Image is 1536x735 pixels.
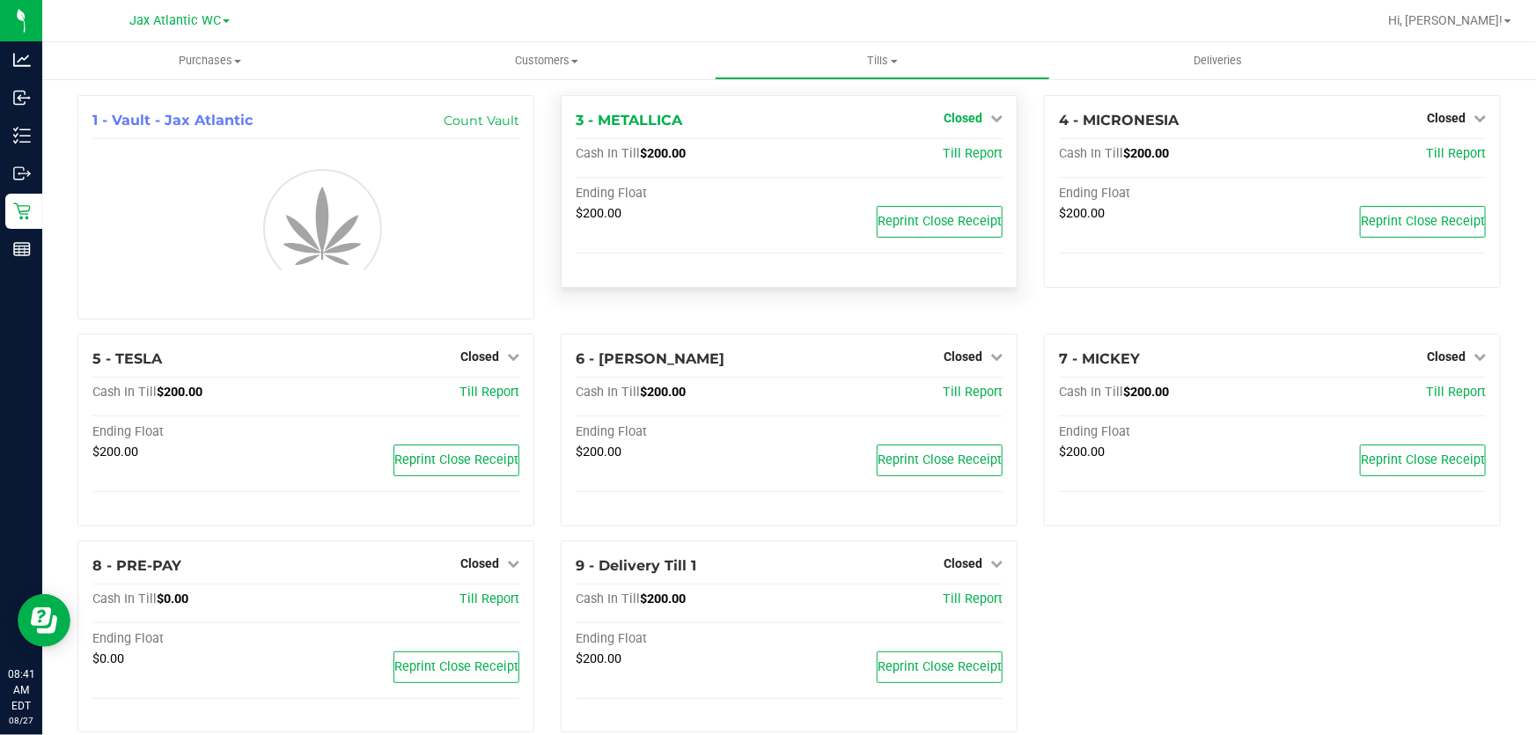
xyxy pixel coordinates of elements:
[1059,445,1105,459] span: $200.00
[92,651,124,666] span: $0.00
[1426,385,1486,400] a: Till Report
[1426,146,1486,161] a: Till Report
[1059,350,1140,367] span: 7 - MICKEY
[576,146,640,161] span: Cash In Till
[640,592,686,606] span: $200.00
[13,127,31,144] inline-svg: Inventory
[459,592,519,606] a: Till Report
[1050,42,1386,79] a: Deliveries
[877,206,1003,238] button: Reprint Close Receipt
[944,556,982,570] span: Closed
[576,631,789,647] div: Ending Float
[576,651,621,666] span: $200.00
[878,659,1002,674] span: Reprint Close Receipt
[1059,424,1272,440] div: Ending Float
[13,165,31,182] inline-svg: Outbound
[943,592,1003,606] a: Till Report
[92,424,305,440] div: Ending Float
[1059,186,1272,202] div: Ending Float
[877,651,1003,683] button: Reprint Close Receipt
[1059,146,1123,161] span: Cash In Till
[576,445,621,459] span: $200.00
[8,666,34,714] p: 08:41 AM EDT
[1059,206,1105,221] span: $200.00
[1059,385,1123,400] span: Cash In Till
[1361,452,1485,467] span: Reprint Close Receipt
[1171,53,1267,69] span: Deliveries
[1388,13,1503,27] span: Hi, [PERSON_NAME]!
[92,445,138,459] span: $200.00
[715,42,1051,79] a: Tills
[576,186,789,202] div: Ending Float
[13,89,31,107] inline-svg: Inbound
[393,445,519,476] button: Reprint Close Receipt
[42,42,378,79] a: Purchases
[92,385,157,400] span: Cash In Till
[157,592,188,606] span: $0.00
[576,112,682,129] span: 3 - METALLICA
[576,206,621,221] span: $200.00
[1123,385,1169,400] span: $200.00
[1427,349,1466,364] span: Closed
[576,350,724,367] span: 6 - [PERSON_NAME]
[8,714,34,727] p: 08/27
[1361,214,1485,229] span: Reprint Close Receipt
[576,557,696,574] span: 9 - Delivery Till 1
[944,349,982,364] span: Closed
[576,424,789,440] div: Ending Float
[92,350,162,367] span: 5 - TESLA
[92,592,157,606] span: Cash In Till
[379,53,714,69] span: Customers
[13,240,31,258] inline-svg: Reports
[18,594,70,647] iframe: Resource center
[92,557,181,574] span: 8 - PRE-PAY
[640,385,686,400] span: $200.00
[394,659,518,674] span: Reprint Close Receipt
[129,13,221,28] span: Jax Atlantic WC
[878,452,1002,467] span: Reprint Close Receipt
[1427,111,1466,125] span: Closed
[716,53,1050,69] span: Tills
[460,556,499,570] span: Closed
[13,51,31,69] inline-svg: Analytics
[640,146,686,161] span: $200.00
[1360,206,1486,238] button: Reprint Close Receipt
[576,385,640,400] span: Cash In Till
[878,214,1002,229] span: Reprint Close Receipt
[92,112,253,129] span: 1 - Vault - Jax Atlantic
[157,385,202,400] span: $200.00
[13,202,31,220] inline-svg: Retail
[944,111,982,125] span: Closed
[1360,445,1486,476] button: Reprint Close Receipt
[394,452,518,467] span: Reprint Close Receipt
[42,53,378,69] span: Purchases
[444,113,519,129] a: Count Vault
[393,651,519,683] button: Reprint Close Receipt
[877,445,1003,476] button: Reprint Close Receipt
[92,631,305,647] div: Ending Float
[378,42,715,79] a: Customers
[1123,146,1169,161] span: $200.00
[943,146,1003,161] a: Till Report
[943,385,1003,400] a: Till Report
[459,385,519,400] a: Till Report
[460,349,499,364] span: Closed
[576,592,640,606] span: Cash In Till
[1059,112,1179,129] span: 4 - MICRONESIA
